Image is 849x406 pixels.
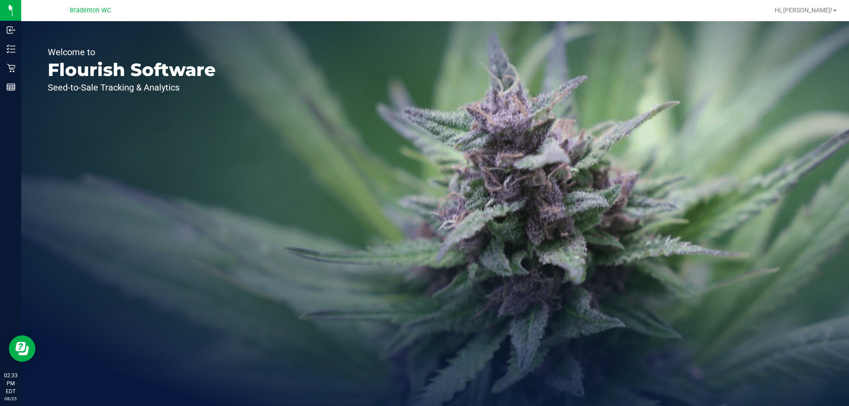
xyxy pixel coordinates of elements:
span: Bradenton WC [70,7,111,14]
p: Welcome to [48,48,216,57]
inline-svg: Retail [7,64,15,72]
span: Hi, [PERSON_NAME]! [775,7,832,14]
p: 02:33 PM EDT [4,372,17,395]
inline-svg: Inventory [7,45,15,53]
p: Flourish Software [48,61,216,79]
p: Seed-to-Sale Tracking & Analytics [48,83,216,92]
p: 08/25 [4,395,17,402]
inline-svg: Inbound [7,26,15,34]
iframe: Resource center [9,335,35,362]
inline-svg: Reports [7,83,15,91]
